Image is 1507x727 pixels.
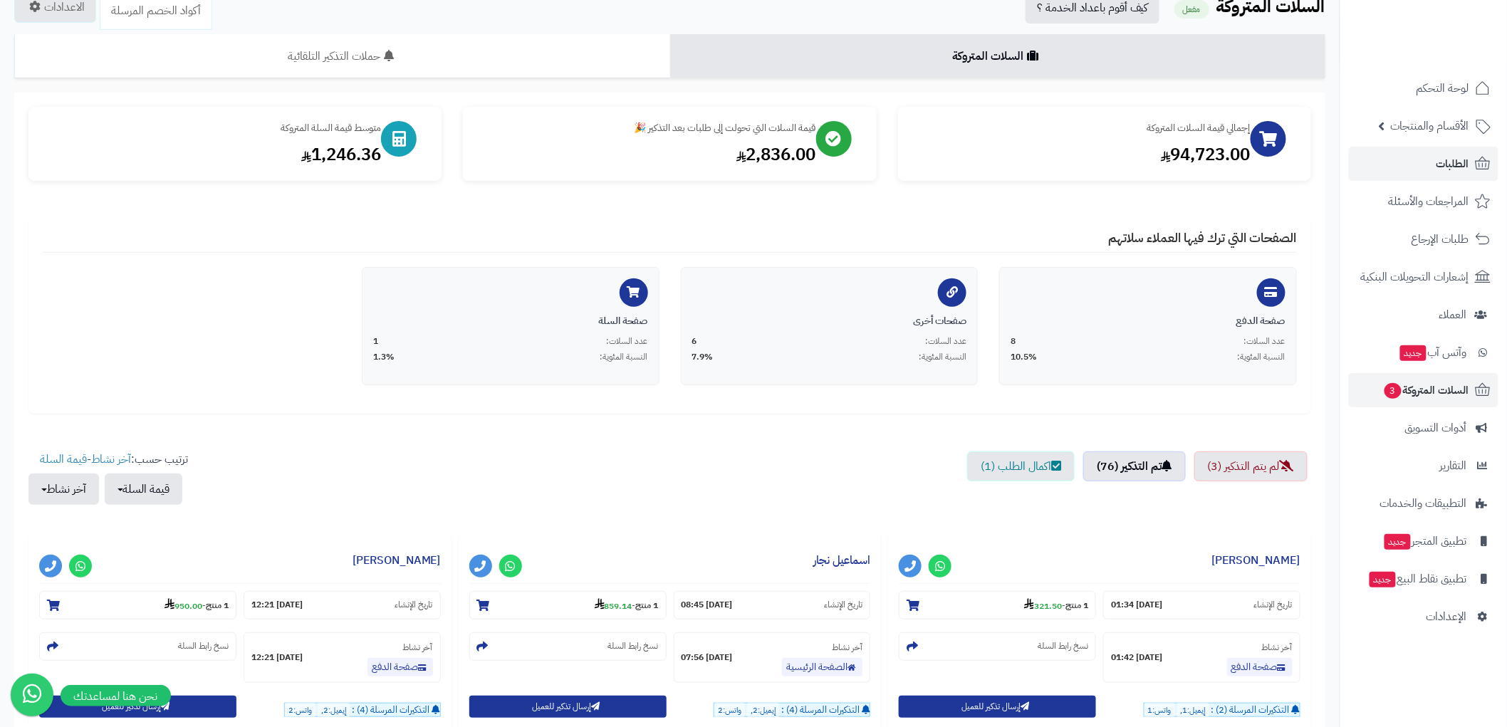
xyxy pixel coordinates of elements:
[1370,572,1396,587] span: جديد
[43,231,1297,253] h4: الصفحات التي ترك فيها العملاء سلاتهم
[600,351,648,363] span: النسبة المئوية:
[1262,641,1293,654] small: آخر نشاط
[1194,451,1308,481] a: لم يتم التذكير (3)
[1389,192,1469,211] span: المراجعات والأسئلة
[1410,38,1493,68] img: logo-2.png
[607,335,648,347] span: عدد السلات:
[1417,78,1469,98] span: لوحة التحكم
[469,591,667,619] section: 1 منتج-859.14
[595,600,632,612] strong: 859.14
[912,121,1251,135] div: إجمالي قيمة السلات المتروكة
[967,451,1075,481] a: اكمال الطلب (1)
[1038,640,1088,652] small: نسخ رابط السلة
[1177,703,1209,718] span: إيميل:1,
[1349,411,1498,445] a: أدوات التسويق
[919,351,966,363] span: النسبة المئوية:
[912,142,1251,167] div: 94,723.00
[39,591,236,619] section: 1 منتج-950.00
[40,451,87,468] a: قيمة السلة
[91,451,131,468] a: آخر نشاط
[39,632,236,661] section: نسخ رابط السلة
[714,703,745,718] span: واتس:2
[14,34,670,78] a: حملات التذكير التلقائية
[1427,607,1467,627] span: الإعدادات
[832,641,862,654] small: آخر نشاط
[178,640,229,652] small: نسخ رابط السلة
[251,599,303,611] strong: [DATE] 12:21
[1083,451,1186,481] a: تم التذكير (76)
[782,658,862,676] a: الصفحة الرئيسية
[1144,703,1175,718] span: واتس:1
[1412,229,1469,249] span: طلبات الإرجاع
[1399,342,1467,362] span: وآتس آب
[899,632,1096,661] section: نسخ رابط السلة
[1383,531,1467,551] span: تطبيق المتجر
[1011,335,1016,347] span: 8
[899,696,1096,718] button: إرسال تذكير للعميل
[1024,600,1062,612] strong: 321.50
[1385,534,1411,550] span: جديد
[1011,314,1286,328] div: صفحة الدفع
[28,451,188,505] ul: ترتيب حسب: -
[477,121,815,135] div: قيمة السلات التي تحولت إلى طلبات بعد التذكير 🎉
[373,314,648,328] div: صفحة السلة
[353,552,441,569] a: [PERSON_NAME]
[165,600,202,612] strong: 950.00
[28,474,99,505] button: آخر نشاط
[469,696,667,718] button: إرسال تذكير للعميل
[636,600,659,612] strong: 1 منتج
[1368,569,1467,589] span: تطبيق نقاط البيع
[373,335,378,347] span: 1
[469,632,667,661] section: نسخ رابط السلة
[1349,260,1498,294] a: إشعارات التحويلات البنكية
[1238,351,1286,363] span: النسبة المئوية:
[1361,267,1469,287] span: إشعارات التحويلات البنكية
[1385,383,1402,399] span: 3
[477,142,815,167] div: 2,836.00
[373,351,395,363] span: 1.3%
[1400,345,1427,361] span: جديد
[595,598,659,612] small: -
[1349,71,1498,105] a: لوحة التحكم
[1254,599,1293,611] small: تاريخ الإنشاء
[682,599,733,611] strong: [DATE] 08:45
[1111,599,1162,611] strong: [DATE] 01:34
[251,652,303,664] strong: [DATE] 12:21
[165,598,229,612] small: -
[925,335,966,347] span: عدد السلات:
[1111,652,1162,664] strong: [DATE] 01:42
[1349,298,1498,332] a: العملاء
[1244,335,1286,347] span: عدد السلات:
[1391,116,1469,136] span: الأقسام والمنتجات
[824,599,862,611] small: تاريخ الإنشاء
[781,703,860,716] span: التذكيرات المرسلة (4) :
[899,591,1096,619] section: 1 منتج-321.50
[1349,600,1498,634] a: الإعدادات
[670,34,1326,78] a: السلات المتروكة
[285,703,316,718] span: واتس:2
[43,142,381,167] div: 1,246.36
[1439,305,1467,325] span: العملاء
[367,658,433,676] a: صفحة الدفع
[1349,562,1498,596] a: تطبيق نقاط البيعجديد
[1349,147,1498,181] a: الطلبات
[1212,552,1300,569] a: [PERSON_NAME]
[1349,335,1498,370] a: وآتس آبجديد
[1011,351,1037,363] span: 10.5%
[43,121,381,135] div: متوسط قيمة السلة المتروكة
[1349,486,1498,521] a: التطبيقات والخدمات
[1436,154,1469,174] span: الطلبات
[1383,380,1469,400] span: السلات المتروكة
[692,335,697,347] span: 6
[1349,373,1498,407] a: السلات المتروكة3
[747,703,779,718] span: إيميل:2,
[1349,222,1498,256] a: طلبات الإرجاع
[1380,493,1467,513] span: التطبيقات والخدمات
[608,640,659,652] small: نسخ رابط السلة
[813,552,870,569] a: اسماعيل نجار
[1024,598,1088,612] small: -
[206,600,229,612] strong: 1 منتج
[1211,703,1290,716] span: التذكيرات المرسلة (2) :
[395,599,433,611] small: تاريخ الإنشاء
[1405,418,1467,438] span: أدوات التسويق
